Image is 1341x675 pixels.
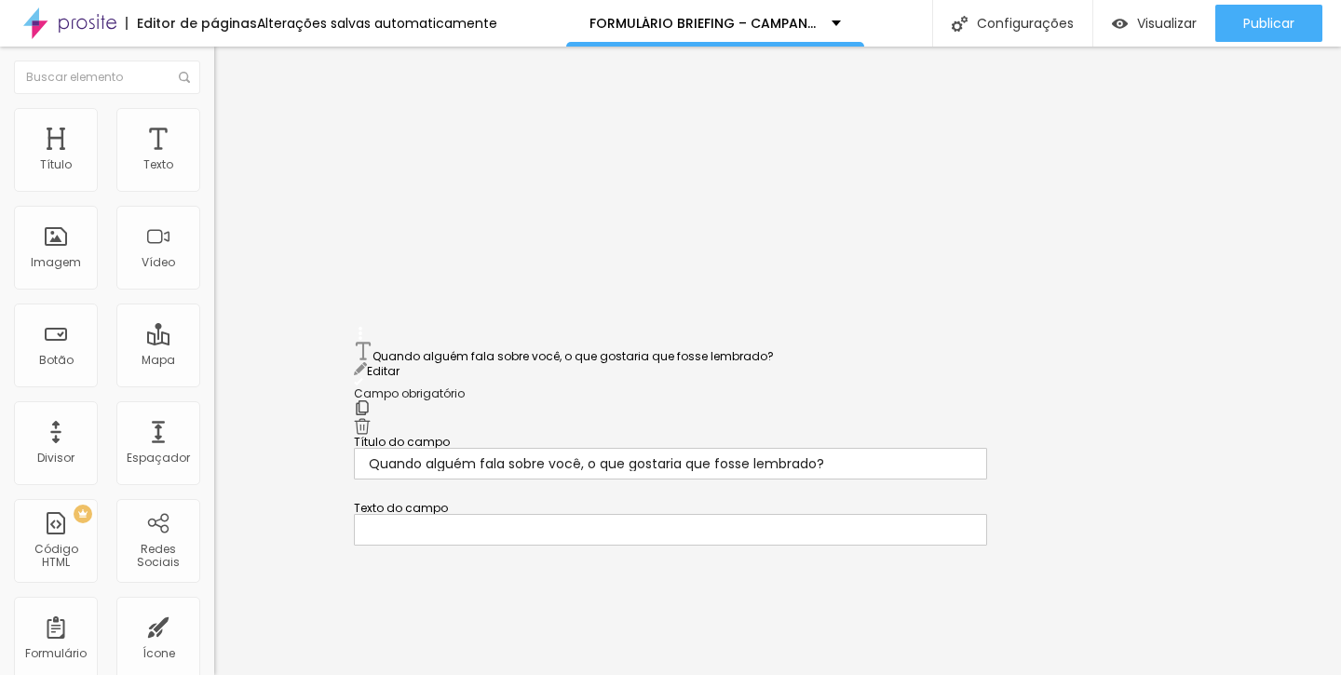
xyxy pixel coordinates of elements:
div: Espaçador [127,452,190,465]
span: Visualizar [1137,16,1197,31]
p: FORMULÁRIO BRIEFING – CAMPANHA ESSÊNCIA [589,17,818,30]
button: Visualizar [1093,5,1215,42]
div: Botão [39,354,74,367]
div: Redes Sociais [121,543,195,570]
div: Ícone [142,647,175,660]
div: Alterações salvas automaticamente [257,17,497,30]
button: Publicar [1215,5,1322,42]
div: Mapa [142,354,175,367]
div: Vídeo [142,256,175,269]
div: Imagem [31,256,81,269]
div: Título [40,158,72,171]
div: Texto [143,158,173,171]
span: Publicar [1243,16,1294,31]
img: view-1.svg [1112,16,1128,32]
img: Icone [952,16,968,32]
div: Editor de páginas [126,17,257,30]
img: Icone [179,72,190,83]
div: Código HTML [19,543,92,570]
div: Divisor [37,452,74,465]
div: Formulário [25,647,87,660]
input: Buscar elemento [14,61,200,94]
